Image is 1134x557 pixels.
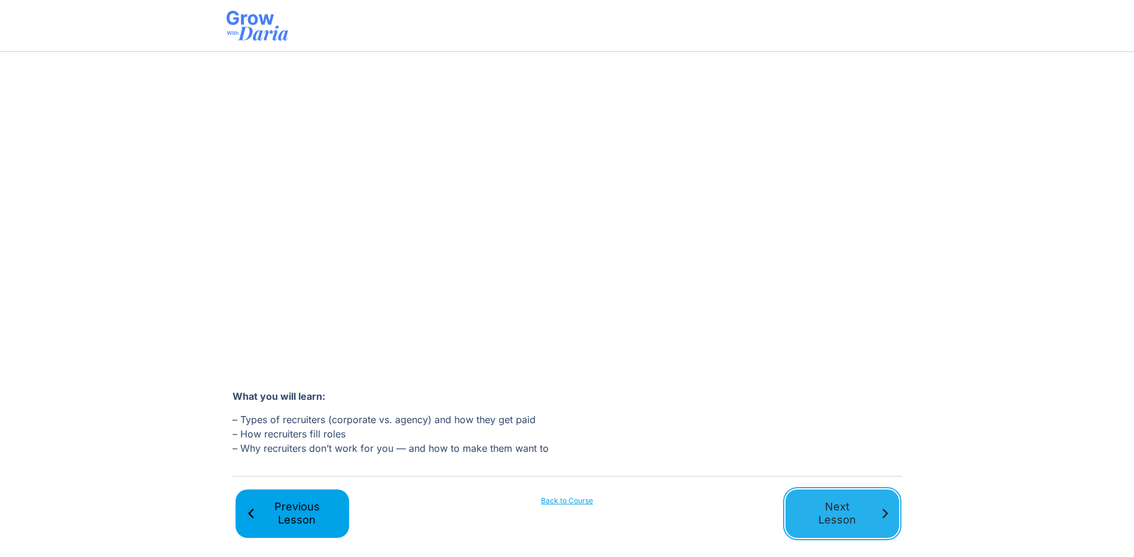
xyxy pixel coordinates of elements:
[236,489,349,538] a: Previous Lesson
[233,412,902,455] p: – Types of recruiters (corporate vs. agency) and how they get paid – How recruiters fill roles – ...
[233,390,325,402] strong: What you will learn:
[785,489,899,538] a: Next Lesson
[511,495,624,506] a: Back to Course
[796,500,879,527] span: Next Lesson
[256,500,338,527] span: Previous Lesson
